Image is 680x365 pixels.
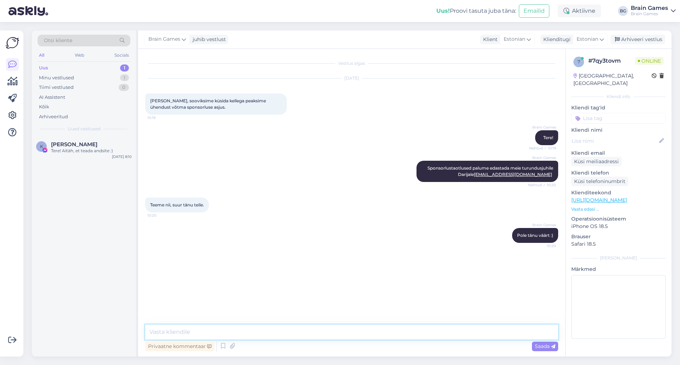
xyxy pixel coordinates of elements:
[588,57,635,65] div: # 7qy3tovm
[571,255,666,261] div: [PERSON_NAME]
[39,113,68,120] div: Arhiveeritud
[51,141,97,148] span: Krister Põllupüü
[147,213,174,218] span: 10:20
[517,233,553,238] span: Pole tänu väärt :)
[543,135,553,140] span: Tere!
[578,59,580,64] span: 7
[190,36,226,43] div: juhib vestlust
[145,342,214,351] div: Privaatne kommentaar
[38,51,46,60] div: All
[573,72,652,87] div: [GEOGRAPHIC_DATA], [GEOGRAPHIC_DATA]
[436,7,516,15] div: Proovi tasuta juba täna:
[427,165,554,177] span: Sponsorlustaotlused palume edastada meie turundusjuhile Darijale
[112,154,132,159] div: [DATE] 8:10
[528,182,556,188] span: Nähtud ✓ 10:20
[571,157,622,166] div: Küsi meiliaadressi
[571,197,627,203] a: [URL][DOMAIN_NAME]
[39,84,74,91] div: Tiimi vestlused
[571,169,666,177] p: Kliendi telefon
[39,74,74,81] div: Minu vestlused
[150,202,204,207] span: Teeme nii, suur tänu teile.
[558,5,601,17] div: Aktiivne
[631,5,668,11] div: Brain Games
[571,206,666,212] p: Vaata edasi ...
[480,36,498,43] div: Klient
[577,35,598,43] span: Estonian
[571,233,666,240] p: Brauser
[540,36,571,43] div: Klienditugi
[68,126,101,132] span: Uued vestlused
[39,103,49,110] div: Kõik
[120,64,129,72] div: 1
[529,243,556,249] span: 10:20
[571,189,666,196] p: Klienditeekond
[631,5,676,17] a: Brain GamesBrain Games
[529,125,556,130] span: Brain Games
[120,74,129,81] div: 1
[571,113,666,124] input: Lisa tag
[519,4,549,18] button: Emailid
[571,104,666,112] p: Kliendi tag'id
[571,266,666,273] p: Märkmed
[44,37,72,44] span: Otsi kliente
[113,51,130,60] div: Socials
[571,177,628,186] div: Küsi telefoninumbrit
[571,126,666,134] p: Kliendi nimi
[73,51,86,60] div: Web
[529,146,556,151] span: Nähtud ✓ 10:19
[572,137,658,145] input: Lisa nimi
[571,215,666,223] p: Operatsioonisüsteem
[147,115,174,120] span: 10:19
[39,64,48,72] div: Uus
[6,36,19,50] img: Askly Logo
[474,172,552,177] a: [EMAIL_ADDRESS][DOMAIN_NAME]
[145,75,558,81] div: [DATE]
[635,57,664,65] span: Online
[631,11,668,17] div: Brain Games
[529,155,556,160] span: Brain Games
[618,6,628,16] div: BG
[571,93,666,100] div: Kliendi info
[504,35,525,43] span: Estonian
[535,343,555,349] span: Saada
[529,222,556,228] span: Brain Games
[436,7,450,14] b: Uus!
[571,149,666,157] p: Kliendi email
[39,94,65,101] div: AI Assistent
[611,35,665,44] div: Arhiveeri vestlus
[51,148,132,154] div: Tere! Aitäh, et teada andsite :)
[148,35,180,43] span: Brain Games
[150,98,267,110] span: [PERSON_NAME], sooviksime küsida kellega peaksime ühendust võtma sponsorluse asjus.
[571,240,666,248] p: Safari 18.5
[145,60,558,67] div: Vestlus algas
[571,223,666,230] p: iPhone OS 18.5
[40,144,43,149] span: K
[119,84,129,91] div: 0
